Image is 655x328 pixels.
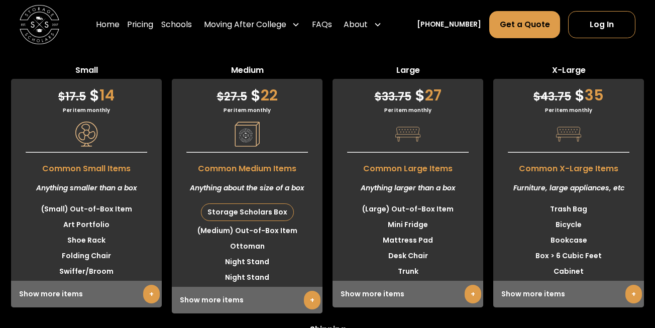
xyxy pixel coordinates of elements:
span: Large [333,64,483,79]
span: $ [251,84,261,106]
span: $ [58,89,65,104]
li: Cabinet [493,264,644,279]
img: Pricing Category Icon [395,122,420,147]
li: Swiffer/Broom [11,264,162,279]
img: Pricing Category Icon [74,122,99,147]
li: Art Portfolio [11,217,162,233]
div: Per item monthly [11,106,162,114]
li: Mattress Pad [333,233,483,248]
div: Anything about the size of a box [172,175,322,201]
a: Log In [568,12,635,38]
div: Per item monthly [333,106,483,114]
div: Per item monthly [493,106,644,114]
div: 14 [11,79,162,106]
span: Common Large Items [333,158,483,175]
span: Small [11,64,162,79]
div: Show more items [493,281,644,307]
a: + [143,285,160,303]
span: $ [533,89,540,104]
a: + [625,285,642,303]
div: Per item monthly [172,106,322,114]
span: Common Medium Items [172,158,322,175]
li: Bicycle [493,217,644,233]
div: 27 [333,79,483,106]
div: About [344,19,368,31]
div: Anything larger than a box [333,175,483,201]
div: Show more items [172,287,322,313]
li: Folding Chair [11,248,162,264]
img: Pricing Category Icon [556,122,581,147]
a: Get a Quote [489,12,560,38]
img: Pricing Category Icon [235,122,260,147]
li: Bookcase [493,233,644,248]
a: Schools [161,11,192,39]
li: Trash Bag [493,201,644,217]
a: Home [96,11,120,39]
div: 22 [172,79,322,106]
span: 43.75 [533,89,571,104]
span: 27.5 [217,89,247,104]
li: (Medium) Out-of-Box Item [172,223,322,239]
div: 35 [493,79,644,106]
span: $ [575,84,585,106]
img: Storage Scholars main logo [20,5,59,45]
li: Ottoman [172,239,322,254]
li: Mini Fridge [333,217,483,233]
span: Common Small Items [11,158,162,175]
li: Desk Chair [333,248,483,264]
div: Moving After College [204,19,286,31]
span: $ [89,84,99,106]
div: About [340,11,385,39]
span: X-Large [493,64,644,79]
li: (Small) Out-of-Box Item [11,201,162,217]
div: Moving After College [200,11,304,39]
span: Medium [172,64,322,79]
div: Anything smaller than a box [11,175,162,201]
li: Night Stand [172,254,322,270]
span: 33.75 [375,89,411,104]
span: Common X-Large Items [493,158,644,175]
a: Pricing [127,11,153,39]
li: Night Stand [172,270,322,285]
li: Shoe Rack [11,233,162,248]
span: $ [217,89,224,104]
span: 17.5 [58,89,86,104]
div: Show more items [11,281,162,307]
li: Trunk [333,264,483,279]
div: Furniture, large appliances, etc [493,175,644,201]
div: Show more items [333,281,483,307]
a: [PHONE_NUMBER] [417,20,481,30]
a: FAQs [312,11,332,39]
a: + [465,285,481,303]
li: Box > 6 Cubic Feet [493,248,644,264]
a: + [304,291,320,309]
span: $ [375,89,382,104]
li: (Large) Out-of-Box Item [333,201,483,217]
span: $ [415,84,425,106]
div: Storage Scholars Box [201,204,293,221]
